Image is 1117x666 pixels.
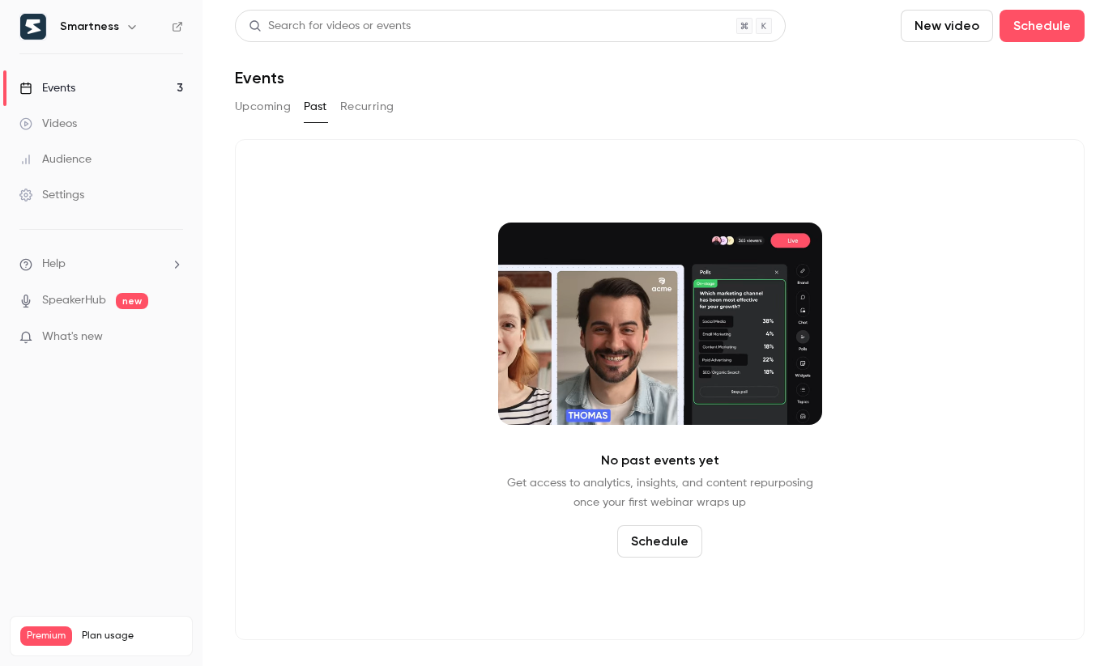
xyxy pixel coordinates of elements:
[19,187,84,203] div: Settings
[19,80,75,96] div: Events
[42,329,103,346] span: What's new
[19,151,92,168] div: Audience
[507,473,813,512] p: Get access to analytics, insights, and content repurposing once your first webinar wraps up
[1000,10,1085,42] button: Schedule
[901,10,993,42] button: New video
[116,293,148,309] span: new
[235,68,284,87] h1: Events
[42,292,106,309] a: SpeakerHub
[617,525,702,558] button: Schedule
[340,94,394,120] button: Recurring
[19,256,183,273] li: help-dropdown-opener
[249,18,411,35] div: Search for videos or events
[235,94,291,120] button: Upcoming
[601,451,719,470] p: No past events yet
[20,626,72,646] span: Premium
[82,630,182,643] span: Plan usage
[60,19,119,35] h6: Smartness
[19,116,77,132] div: Videos
[20,14,46,40] img: Smartness
[304,94,327,120] button: Past
[42,256,66,273] span: Help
